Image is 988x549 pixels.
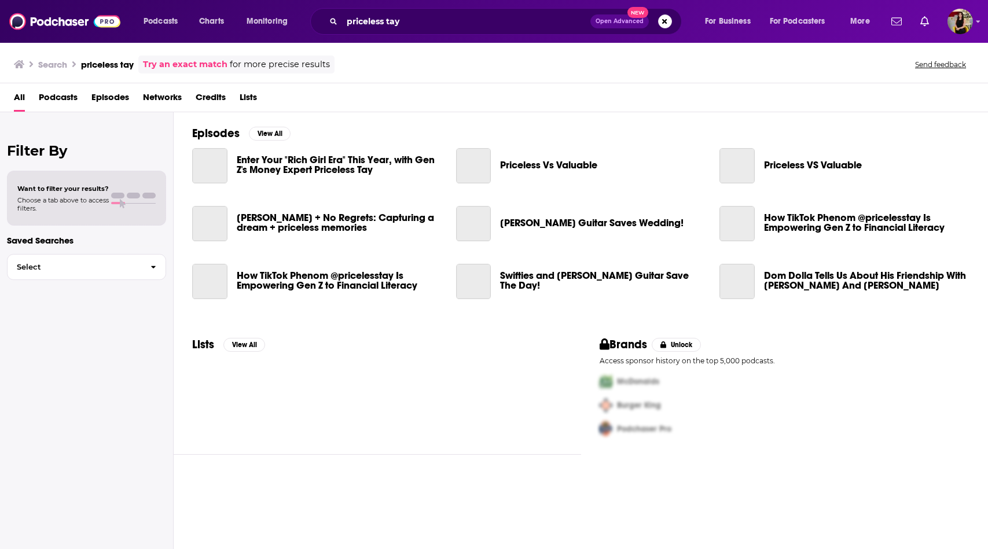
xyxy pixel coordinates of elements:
[237,271,442,290] a: How TikTok Phenom @pricelesstay Is Empowering Gen Z to Financial Literacy
[7,254,166,280] button: Select
[500,218,684,228] span: [PERSON_NAME] Guitar Saves Wedding!
[192,126,291,141] a: EpisodesView All
[7,235,166,246] p: Saved Searches
[590,14,649,28] button: Open AdvancedNew
[912,60,969,69] button: Send feedback
[764,160,862,170] a: Priceless VS Valuable
[237,155,442,175] a: Enter Your "Rich Girl Era" This Year, with Gen Z's Money Expert Priceless Tay
[456,148,491,183] a: Priceless Vs Valuable
[617,424,671,434] span: Podchaser Pro
[144,13,178,30] span: Podcasts
[17,185,109,193] span: Want to filter your results?
[321,8,693,35] div: Search podcasts, credits, & more...
[719,264,755,299] a: Dom Dolla Tells Us About His Friendship With Taylor Swift And Travis Kelce
[456,264,491,299] a: Swifties and Taylor's Guitar Save The Day!
[705,13,751,30] span: For Business
[697,12,765,31] button: open menu
[947,9,973,34] span: Logged in as cassey
[617,377,659,386] span: McDonalds
[247,13,288,30] span: Monitoring
[617,400,661,410] span: Burger King
[135,12,193,31] button: open menu
[595,370,617,393] img: First Pro Logo
[595,393,617,417] img: Second Pro Logo
[947,9,973,34] button: Show profile menu
[595,417,617,441] img: Third Pro Logo
[17,196,109,212] span: Choose a tab above to access filters.
[192,126,240,141] h2: Episodes
[237,213,442,233] a: Nicole + No Regrets: Capturing a dream + priceless memories
[916,12,934,31] a: Show notifications dropdown
[196,88,226,112] a: Credits
[8,263,141,271] span: Select
[500,271,706,290] span: Swifties and [PERSON_NAME] Guitar Save The Day!
[230,58,330,71] span: for more precise results
[887,12,906,31] a: Show notifications dropdown
[192,12,231,31] a: Charts
[91,88,129,112] a: Episodes
[600,337,648,352] h2: Brands
[192,264,227,299] a: How TikTok Phenom @pricelesstay Is Empowering Gen Z to Financial Literacy
[223,338,265,352] button: View All
[39,88,78,112] a: Podcasts
[842,12,884,31] button: open menu
[192,337,265,352] a: ListsView All
[237,213,442,233] span: [PERSON_NAME] + No Regrets: Capturing a dream + priceless memories
[764,271,969,290] span: Dom Dolla Tells Us About His Friendship With [PERSON_NAME] And [PERSON_NAME]
[38,59,67,70] h3: Search
[652,338,701,352] button: Unlock
[192,148,227,183] a: Enter Your "Rich Girl Era" This Year, with Gen Z's Money Expert Priceless Tay
[500,271,706,290] a: Swifties and Taylor's Guitar Save The Day!
[770,13,825,30] span: For Podcasters
[762,12,842,31] button: open menu
[192,206,227,241] a: Nicole + No Regrets: Capturing a dream + priceless memories
[764,271,969,290] a: Dom Dolla Tells Us About His Friendship With Taylor Swift And Travis Kelce
[850,13,870,30] span: More
[14,88,25,112] a: All
[500,160,597,170] a: Priceless Vs Valuable
[596,19,644,24] span: Open Advanced
[719,206,755,241] a: How TikTok Phenom @pricelesstay Is Empowering Gen Z to Financial Literacy
[199,13,224,30] span: Charts
[9,10,120,32] img: Podchaser - Follow, Share and Rate Podcasts
[143,58,227,71] a: Try an exact match
[192,337,214,352] h2: Lists
[500,218,684,228] a: Taylor's Guitar Saves Wedding!
[249,127,291,141] button: View All
[81,59,134,70] h3: priceless tay
[947,9,973,34] img: User Profile
[7,142,166,159] h2: Filter By
[456,206,491,241] a: Taylor's Guitar Saves Wedding!
[627,7,648,18] span: New
[143,88,182,112] a: Networks
[764,213,969,233] a: How TikTok Phenom @pricelesstay Is Empowering Gen Z to Financial Literacy
[719,148,755,183] a: Priceless VS Valuable
[600,356,970,365] p: Access sponsor history on the top 5,000 podcasts.
[240,88,257,112] a: Lists
[238,12,303,31] button: open menu
[342,12,590,31] input: Search podcasts, credits, & more...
